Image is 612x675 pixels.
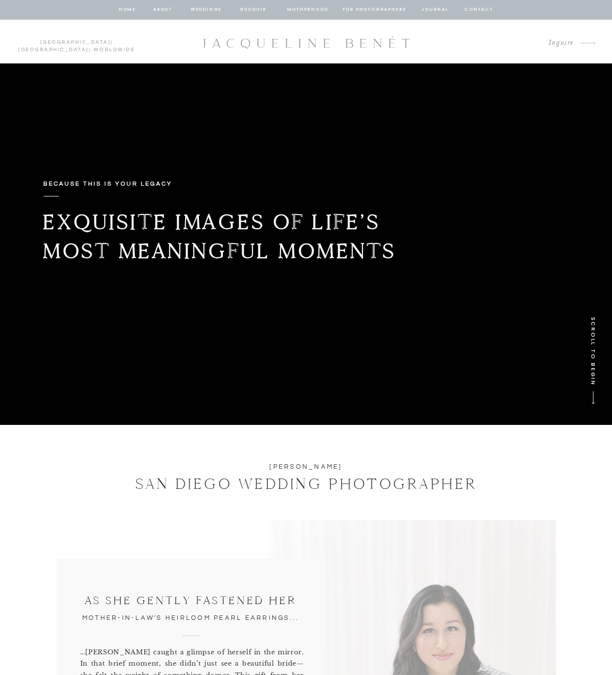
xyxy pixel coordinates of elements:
[287,5,328,14] a: Motherhood
[18,47,89,52] a: [GEOGRAPHIC_DATA]
[586,317,598,400] p: SCROLL TO BEGIN
[420,5,451,14] a: journal
[463,5,495,14] a: contact
[343,5,407,14] a: for photographers
[43,209,396,264] b: Exquisite images of life’s most meaningful moments
[14,39,139,45] p: | | Worldwide
[43,181,172,187] b: Because this is your legacy
[153,5,173,14] a: about
[78,593,304,610] p: As she Gently Fastened Her
[212,461,400,472] h2: [PERSON_NAME]
[541,36,574,50] a: Inquire
[78,612,304,623] p: Mother-In-Law's Heirloom Pearl Earrings...
[40,40,111,45] a: [GEOGRAPHIC_DATA]
[118,5,137,14] a: home
[240,5,268,14] a: BOUDOIR
[190,5,223,14] a: Weddings
[114,472,498,495] h1: SAN DIEGO WEDDING PHOTOGRAPHER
